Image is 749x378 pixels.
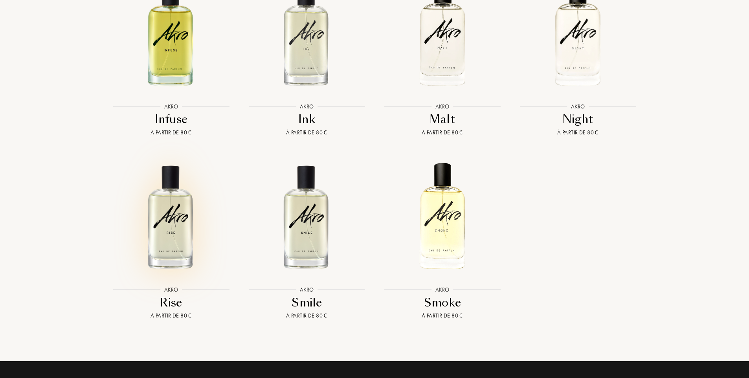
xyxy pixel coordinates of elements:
div: Akro [296,286,318,294]
div: Akro [431,102,453,110]
div: À partir de 80 € [106,312,236,320]
div: Smoke [378,295,507,310]
div: Akro [567,102,589,110]
div: À partir de 80 € [378,312,507,320]
div: Akro [296,102,318,110]
div: Malt [378,112,507,127]
div: Night [513,112,643,127]
a: Smoke AkroAkroSmokeÀ partir de 80 € [374,147,510,330]
a: Rise AkroAkroRiseÀ partir de 80 € [103,147,239,330]
a: Smile AkroAkroSmileÀ partir de 80 € [239,147,374,330]
div: À partir de 80 € [242,128,371,137]
div: Infuse [106,112,236,127]
div: Smile [242,295,371,310]
div: À partir de 80 € [513,128,643,137]
img: Smoke Akro [381,155,503,277]
div: Akro [160,102,182,110]
div: À partir de 80 € [106,128,236,137]
div: À partir de 80 € [378,128,507,137]
div: Ink [242,112,371,127]
div: Akro [431,286,453,294]
div: À partir de 80 € [242,312,371,320]
img: Rise Akro [110,155,232,277]
div: Akro [160,286,182,294]
div: Rise [106,295,236,310]
img: Smile Akro [246,155,368,277]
